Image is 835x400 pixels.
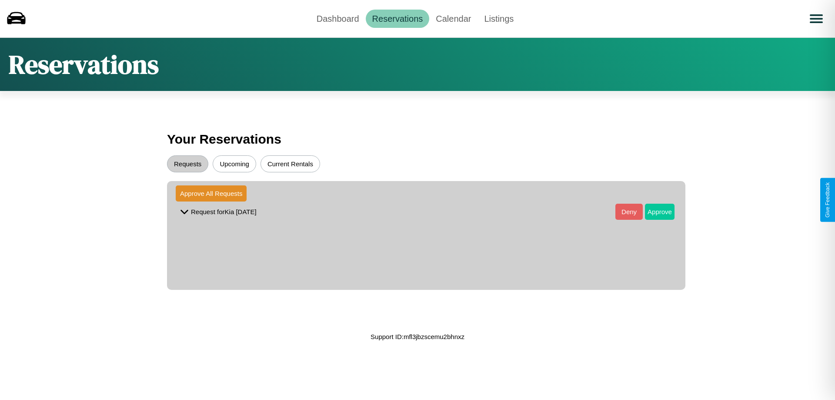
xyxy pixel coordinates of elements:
[167,155,208,172] button: Requests
[9,47,159,82] h1: Reservations
[213,155,256,172] button: Upcoming
[167,128,668,151] h3: Your Reservations
[371,331,464,343] p: Support ID: mfl3jbzscemu2bhnxz
[429,10,478,28] a: Calendar
[615,204,643,220] button: Deny
[804,7,828,31] button: Open menu
[645,204,675,220] button: Approve
[191,206,257,218] p: Request for Kia [DATE]
[261,155,320,172] button: Current Rentals
[310,10,366,28] a: Dashboard
[825,182,831,218] div: Give Feedback
[176,185,247,202] button: Approve All Requests
[478,10,520,28] a: Listings
[366,10,430,28] a: Reservations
